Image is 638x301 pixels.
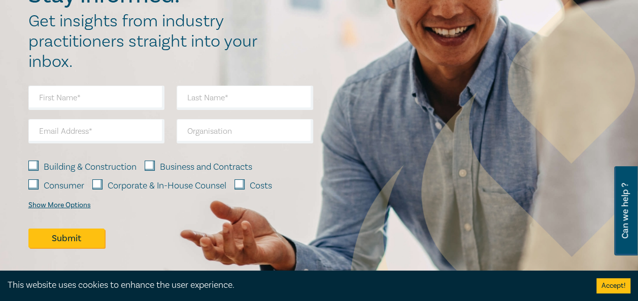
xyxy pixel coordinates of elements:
[620,172,630,249] span: Can we help ?
[28,119,165,143] input: Email Address*
[8,279,581,292] div: This website uses cookies to enhance the user experience.
[250,179,272,193] label: Costs
[108,179,226,193] label: Corporate & In-House Counsel
[28,201,91,209] div: Show More Options
[28,229,105,248] button: Submit
[160,161,252,174] label: Business and Contracts
[28,86,165,110] input: First Name*
[596,278,630,293] button: Accept cookies
[44,161,137,174] label: Building & Construction
[28,11,268,72] h2: Get insights from industry practitioners straight into your inbox.
[177,119,313,143] input: Organisation
[177,86,313,110] input: Last Name*
[44,179,84,193] label: Consumer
